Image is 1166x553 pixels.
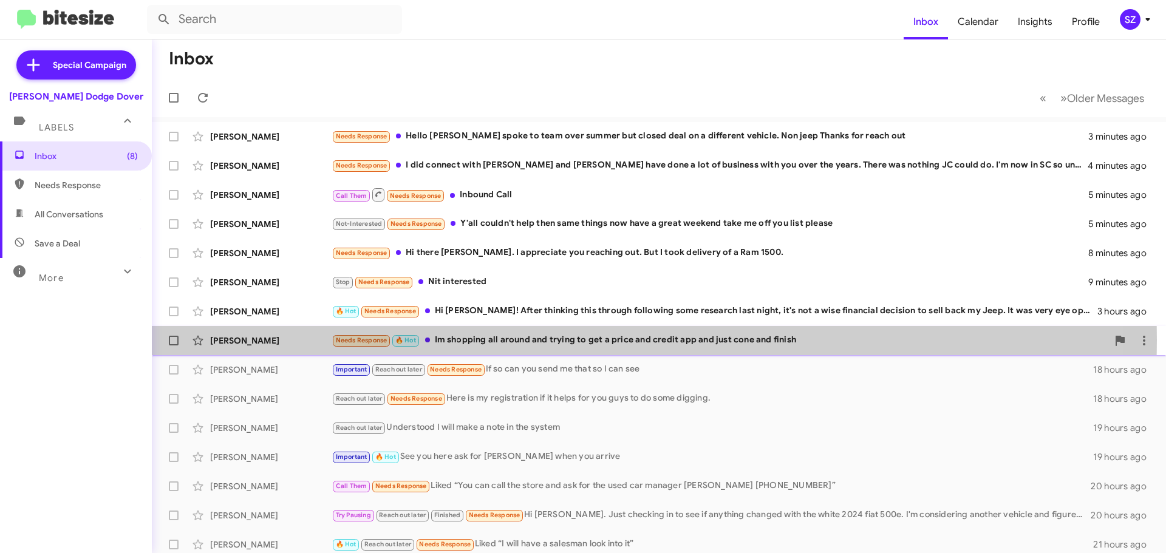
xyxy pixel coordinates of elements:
[332,217,1088,231] div: Y'all couldn't help then same things now have a great weekend take me off you list please
[35,179,138,191] span: Needs Response
[1088,218,1156,230] div: 5 minutes ago
[147,5,402,34] input: Search
[210,305,332,317] div: [PERSON_NAME]
[35,237,80,249] span: Save a Deal
[1091,509,1156,521] div: 20 hours ago
[419,540,471,548] span: Needs Response
[1032,86,1054,110] button: Previous
[390,192,442,200] span: Needs Response
[1062,4,1110,39] a: Profile
[169,49,214,69] h1: Inbox
[332,187,1088,202] div: Inbound Call
[332,362,1093,376] div: If so can you send me that so I can see
[210,480,332,492] div: [PERSON_NAME]
[1091,480,1156,492] div: 20 hours ago
[210,509,332,521] div: [PERSON_NAME]
[39,122,74,133] span: Labels
[336,161,387,169] span: Needs Response
[210,131,332,143] div: [PERSON_NAME]
[210,276,332,288] div: [PERSON_NAME]
[9,90,143,103] div: [PERSON_NAME] Dodge Dover
[364,307,416,315] span: Needs Response
[210,451,332,463] div: [PERSON_NAME]
[336,192,367,200] span: Call Them
[332,537,1093,551] div: Liked “I will have a salesman look into it”
[336,395,383,402] span: Reach out later
[430,365,482,373] span: Needs Response
[1088,131,1156,143] div: 3 minutes ago
[1008,4,1062,39] a: Insights
[332,246,1088,260] div: Hi there [PERSON_NAME]. I appreciate you reaching out. But I took delivery of a Ram 1500.
[358,278,410,286] span: Needs Response
[904,4,948,39] a: Inbox
[210,247,332,259] div: [PERSON_NAME]
[375,453,396,461] span: 🔥 Hot
[332,129,1088,143] div: Hello [PERSON_NAME] spoke to team over summer but closed deal on a different vehicle. Non jeep Th...
[332,508,1091,522] div: Hi [PERSON_NAME]. Just checking in to see if anything changed with the white 2024 fiat 500e. I'm ...
[332,450,1093,464] div: See you here ask for [PERSON_NAME] when you arrive
[336,278,350,286] span: Stop
[332,333,1108,347] div: Im shopping all around and trying to get a price and credit app and just cone and finish
[1060,90,1067,106] span: »
[1088,160,1156,172] div: 4 minutes ago
[1093,364,1156,376] div: 18 hours ago
[336,132,387,140] span: Needs Response
[1093,422,1156,434] div: 19 hours ago
[336,336,387,344] span: Needs Response
[1088,247,1156,259] div: 8 minutes ago
[332,421,1093,435] div: Understood I will make a note in the system
[336,482,367,490] span: Call Them
[1067,92,1144,105] span: Older Messages
[336,540,356,548] span: 🔥 Hot
[332,479,1091,493] div: Liked “You can call the store and ask for the used car manager [PERSON_NAME] [PHONE_NUMBER]”
[469,511,520,519] span: Needs Response
[1053,86,1151,110] button: Next
[948,4,1008,39] a: Calendar
[336,511,371,519] span: Try Pausing
[336,453,367,461] span: Important
[210,189,332,201] div: [PERSON_NAME]
[390,395,442,402] span: Needs Response
[1088,276,1156,288] div: 9 minutes ago
[1120,9,1140,30] div: SZ
[336,220,383,228] span: Not-Interested
[336,424,383,432] span: Reach out later
[1093,393,1156,405] div: 18 hours ago
[332,304,1097,318] div: Hi [PERSON_NAME]! After thinking this through following some research last night, it's not a wise...
[375,365,422,373] span: Reach out later
[336,365,367,373] span: Important
[332,392,1093,405] div: Here is my registration if it helps for you guys to do some digging.
[332,158,1088,172] div: I did connect with [PERSON_NAME] and [PERSON_NAME] have done a lot of business with you over the ...
[390,220,442,228] span: Needs Response
[336,307,356,315] span: 🔥 Hot
[210,160,332,172] div: [PERSON_NAME]
[35,150,138,162] span: Inbox
[1097,305,1156,317] div: 3 hours ago
[210,334,332,347] div: [PERSON_NAME]
[39,273,64,283] span: More
[332,275,1088,289] div: Nit interested
[1093,538,1156,551] div: 21 hours ago
[395,336,416,344] span: 🔥 Hot
[210,218,332,230] div: [PERSON_NAME]
[53,59,126,71] span: Special Campaign
[375,482,427,490] span: Needs Response
[1033,86,1151,110] nav: Page navigation example
[1093,451,1156,463] div: 19 hours ago
[127,150,138,162] span: (8)
[379,511,426,519] span: Reach out later
[210,422,332,434] div: [PERSON_NAME]
[1110,9,1153,30] button: SZ
[1040,90,1046,106] span: «
[16,50,136,80] a: Special Campaign
[210,364,332,376] div: [PERSON_NAME]
[1088,189,1156,201] div: 5 minutes ago
[210,538,332,551] div: [PERSON_NAME]
[336,249,387,257] span: Needs Response
[434,511,461,519] span: Finished
[364,540,411,548] span: Reach out later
